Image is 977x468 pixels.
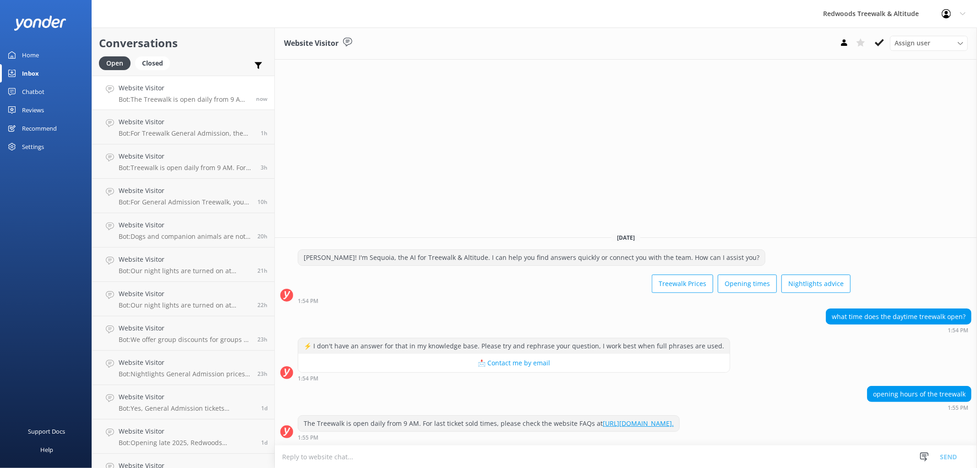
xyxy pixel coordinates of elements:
div: The Treewalk is open daily from 9 AM. For last ticket sold times, please check the website FAQs at [298,416,679,431]
span: Aug 26 2025 01:54pm (UTC +12:00) Pacific/Auckland [261,404,267,412]
strong: 1:54 PM [298,298,318,304]
a: Open [99,58,135,68]
h4: Website Visitor [119,392,254,402]
div: Aug 27 2025 01:55pm (UTC +12:00) Pacific/Auckland [298,434,680,440]
a: Website VisitorBot:Dogs and companion animals are not permitted on the Treewalk or Altitude due t... [92,213,274,248]
strong: 1:55 PM [948,405,968,411]
p: Bot: Our night lights are turned on at sunset, and the night walk starts 20 minutes thereafter. W... [119,301,251,309]
div: Aug 27 2025 01:54pm (UTC +12:00) Pacific/Auckland [826,327,972,333]
a: [URL][DOMAIN_NAME]. [603,419,674,428]
strong: 1:54 PM [948,328,968,333]
div: opening hours of the treewalk [868,386,971,402]
a: Website VisitorBot:The Treewalk is open daily from 9 AM. For last ticket sold times, please check... [92,76,274,110]
h4: Website Visitor [119,220,251,230]
p: Bot: Dogs and companion animals are not permitted on the Treewalk or Altitude due to safety conce... [119,232,251,241]
strong: 1:54 PM [298,376,318,381]
strong: 1:55 PM [298,435,318,440]
a: Website VisitorBot:For Treewalk General Admission, the cost for 2 adults and up to 3 children (5-... [92,110,274,144]
h4: Website Visitor [119,83,249,93]
p: Bot: Treewalk is open daily from 9 AM. For last ticket sold times, please check our website FAQs ... [119,164,254,172]
div: Aug 27 2025 01:55pm (UTC +12:00) Pacific/Auckland [867,404,972,411]
p: Bot: For General Admission Treewalk, you can arrive anytime from opening, which is 9 AM. For nigh... [119,198,251,206]
p: Bot: For Treewalk General Admission, the cost for 2 adults and up to 3 children (5-15 yrs) is $12... [119,129,254,138]
h4: Website Visitor [119,323,251,333]
p: Bot: Yes, General Admission tickets purchased online for the Treewalk are valid for up to 12 mont... [119,404,254,413]
h4: Website Visitor [119,426,254,436]
span: Aug 27 2025 12:35pm (UTC +12:00) Pacific/Auckland [261,129,267,137]
p: Bot: Opening late 2025, Redwoods Glowworms will be a new eco-tourism attraction by Redwoods Treew... [119,439,254,447]
span: Aug 27 2025 01:55pm (UTC +12:00) Pacific/Auckland [256,95,267,103]
div: ⚡ I don't have an answer for that in my knowledge base. Please try and rephrase your question, I ... [298,338,730,354]
a: Website VisitorBot:Nightlights General Admission prices start at $42 for adults (16+ years) and $... [92,351,274,385]
div: Inbox [22,64,39,83]
span: Aug 27 2025 10:12am (UTC +12:00) Pacific/Auckland [261,164,267,171]
img: yonder-white-logo.png [14,16,66,31]
button: Nightlights advice [781,275,851,293]
a: Website VisitorBot:For General Admission Treewalk, you can arrive anytime from opening, which is ... [92,179,274,213]
h4: Website Visitor [119,358,251,368]
div: Assign User [890,36,968,50]
div: Aug 27 2025 01:54pm (UTC +12:00) Pacific/Auckland [298,297,851,304]
a: Website VisitorBot:Yes, General Admission tickets purchased online for the Treewalk are valid for... [92,385,274,419]
span: Aug 26 2025 03:52pm (UTC +12:00) Pacific/Auckland [257,301,267,309]
span: Aug 26 2025 12:59pm (UTC +12:00) Pacific/Auckland [261,439,267,446]
div: Help [40,440,53,459]
span: [DATE] [611,234,640,242]
p: Bot: Nightlights General Admission prices start at $42 for adults (16+ years) and $26 for childre... [119,370,251,378]
div: Recommend [22,119,57,138]
p: Bot: We offer group discounts for groups of more than 10 adults. Please contact us at [EMAIL_ADDR... [119,336,251,344]
h4: Website Visitor [119,151,254,161]
div: Home [22,46,39,64]
span: Aug 26 2025 04:06pm (UTC +12:00) Pacific/Auckland [257,267,267,275]
button: Opening times [718,275,777,293]
span: Assign user [895,38,930,48]
h3: Website Visitor [284,38,338,50]
span: Aug 26 2025 02:50pm (UTC +12:00) Pacific/Auckland [257,336,267,343]
h4: Website Visitor [119,186,251,196]
h4: Website Visitor [119,289,251,299]
button: 📩 Contact me by email [298,354,730,372]
div: Closed [135,56,170,70]
div: [PERSON_NAME]! I'm Sequoia, the AI for Treewalk & Altitude. I can help you find answers quickly o... [298,250,765,265]
h2: Conversations [99,34,267,52]
div: Settings [22,138,44,156]
p: Bot: The Treewalk is open daily from 9 AM. For last ticket sold times, please check the website F... [119,95,249,104]
div: Aug 27 2025 01:54pm (UTC +12:00) Pacific/Auckland [298,375,730,381]
span: Aug 26 2025 05:42pm (UTC +12:00) Pacific/Auckland [257,232,267,240]
a: Website VisitorBot:Our night lights are turned on at sunset, and the night walk starts 20 minutes... [92,248,274,282]
div: Open [99,56,131,70]
a: Website VisitorBot:Opening late 2025, Redwoods Glowworms will be a new eco-tourism attraction by ... [92,419,274,454]
span: Aug 26 2025 02:50pm (UTC +12:00) Pacific/Auckland [257,370,267,378]
div: Support Docs [28,422,65,440]
h4: Website Visitor [119,254,251,264]
a: Website VisitorBot:Treewalk is open daily from 9 AM. For last ticket sold times, please check our... [92,144,274,179]
a: Closed [135,58,175,68]
div: Chatbot [22,83,44,101]
span: Aug 27 2025 02:56am (UTC +12:00) Pacific/Auckland [257,198,267,206]
a: Website VisitorBot:We offer group discounts for groups of more than 10 adults. Please contact us ... [92,316,274,351]
h4: Website Visitor [119,117,254,127]
a: Website VisitorBot:Our night lights are turned on at sunset, and the night walk starts 20 minutes... [92,282,274,316]
button: Treewalk Prices [652,275,713,293]
div: Reviews [22,101,44,119]
p: Bot: Our night lights are turned on at sunset, and the night walk starts 20 minutes thereafter. W... [119,267,251,275]
div: what time does the daytime treewalk open? [826,309,971,325]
